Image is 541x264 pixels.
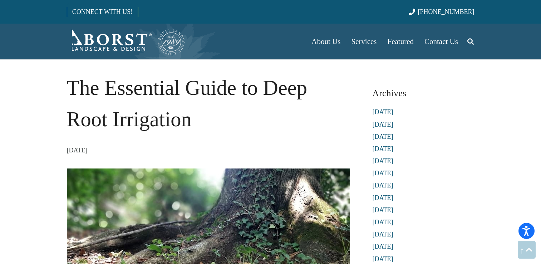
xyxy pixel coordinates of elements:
[388,37,414,46] span: Featured
[306,24,346,59] a: About Us
[373,206,393,214] a: [DATE]
[373,194,393,201] a: [DATE]
[311,37,340,46] span: About Us
[373,133,393,140] a: [DATE]
[463,33,478,50] a: Search
[373,182,393,189] a: [DATE]
[67,72,352,135] h1: The Essential Guide to Deep Root Irrigation
[373,85,474,101] h3: Archives
[351,37,377,46] span: Services
[373,108,393,116] a: [DATE]
[67,3,138,20] a: CONNECT WITH US!
[373,255,393,263] a: [DATE]
[418,8,474,15] span: [PHONE_NUMBER]
[518,241,536,259] a: Back to top
[373,157,393,165] a: [DATE]
[373,145,393,152] a: [DATE]
[373,243,393,250] a: [DATE]
[67,145,88,156] time: 19 June 2024 at 10:53:27 America/New_York
[373,231,393,238] a: [DATE]
[409,8,474,15] a: [PHONE_NUMBER]
[67,27,186,56] a: Borst-Logo
[346,24,382,59] a: Services
[419,24,463,59] a: Contact Us
[373,219,393,226] a: [DATE]
[373,121,393,128] a: [DATE]
[373,170,393,177] a: [DATE]
[382,24,419,59] a: Featured
[424,37,458,46] span: Contact Us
